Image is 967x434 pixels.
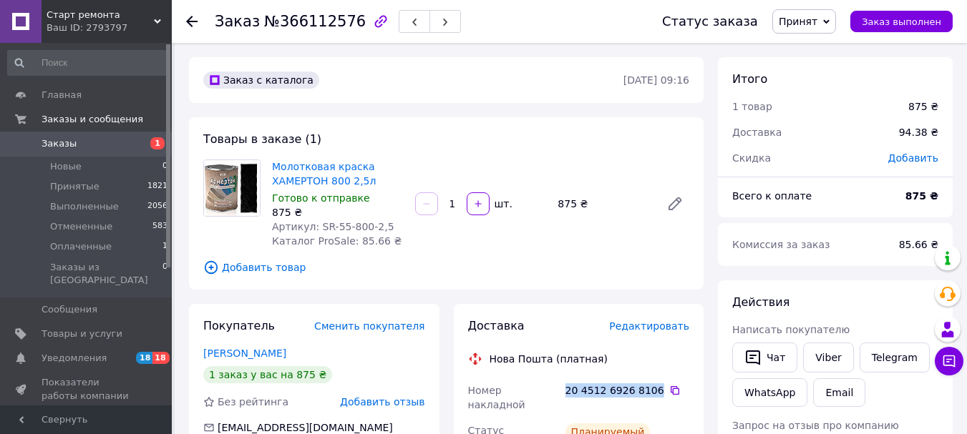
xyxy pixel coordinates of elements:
span: Без рейтинга [218,396,288,408]
span: Старт ремонта [47,9,154,21]
span: Показатели работы компании [42,376,132,402]
span: Итого [732,72,767,86]
span: 0 [162,261,167,287]
span: №366112576 [264,13,366,30]
span: 583 [152,220,167,233]
div: Ваш ID: 2793797 [47,21,172,34]
span: Каталог ProSale: 85.66 ₴ [272,235,402,247]
div: 875 ₴ [272,205,404,220]
div: Нова Пошта (платная) [486,352,611,366]
span: Оплаченные [50,240,112,253]
span: 0 [162,160,167,173]
div: Вернуться назад [186,14,198,29]
span: Заказ выполнен [862,16,941,27]
span: Уведомления [42,352,107,365]
img: Молотковая краска ХАМЕРТОН 800 2,5л [204,160,260,216]
span: 2056 [147,200,167,213]
div: 94.38 ₴ [890,117,947,148]
span: Добавить [888,152,938,164]
span: Заказы из [GEOGRAPHIC_DATA] [50,261,162,287]
span: [EMAIL_ADDRESS][DOMAIN_NAME] [218,422,393,433]
button: Заказ выполнен [850,11,953,32]
span: Товары и услуги [42,327,122,340]
span: Добавить отзыв [340,396,424,408]
span: 1821 [147,180,167,193]
span: Всего к оплате [732,190,812,202]
span: Сообщения [42,303,97,316]
span: Отмененные [50,220,112,233]
a: [PERSON_NAME] [203,347,286,359]
a: Молотковая краска ХАМЕРТОН 800 2,5л [272,161,376,187]
span: Готово к отправке [272,192,370,204]
span: Новые [50,160,82,173]
span: Запрос на отзыв про компанию [732,420,899,431]
span: Артикул: SR-55-800-2,5 [272,221,394,232]
button: Чат с покупателем [935,347,963,375]
span: 1 товар [732,101,772,112]
span: Принятые [50,180,99,193]
div: 1 заказ у вас на 875 ₴ [203,366,332,383]
a: Редактировать [661,189,689,218]
time: [DATE] 09:16 [623,74,689,86]
span: 18 [152,352,169,364]
span: Редактировать [609,320,689,332]
span: Доставка [732,127,782,138]
span: Комиссия за заказ [732,239,830,250]
span: Сменить покупателя [314,320,424,332]
a: WhatsApp [732,378,807,407]
div: Заказ с каталога [203,71,319,89]
span: Добавить товар [203,260,689,275]
span: Действия [732,295,789,309]
span: Товары в заказе (1) [203,132,321,146]
span: Заказ [215,13,260,30]
div: 875 ₴ [908,99,938,114]
span: Доставка [468,319,525,332]
span: 18 [136,352,152,364]
button: Чат [732,342,797,373]
span: Заказы и сообщения [42,113,143,126]
div: 875 ₴ [552,194,655,214]
span: Номер накладной [468,385,525,410]
span: Скидка [732,152,771,164]
div: шт. [491,197,514,211]
span: 1 [150,137,165,149]
div: Статус заказа [662,14,758,29]
span: 85.66 ₴ [899,239,938,250]
a: Telegram [860,342,930,373]
span: Выполненные [50,200,119,213]
span: Написать покупателю [732,324,850,335]
a: Viber [803,342,853,373]
input: Поиск [7,50,169,76]
div: 20 4512 6926 8106 [565,383,689,398]
span: Принят [779,16,817,27]
span: Покупатель [203,319,275,332]
b: 875 ₴ [905,190,938,202]
span: 1 [162,240,167,253]
span: Главная [42,89,82,102]
span: Заказы [42,137,77,150]
button: Email [813,378,865,407]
